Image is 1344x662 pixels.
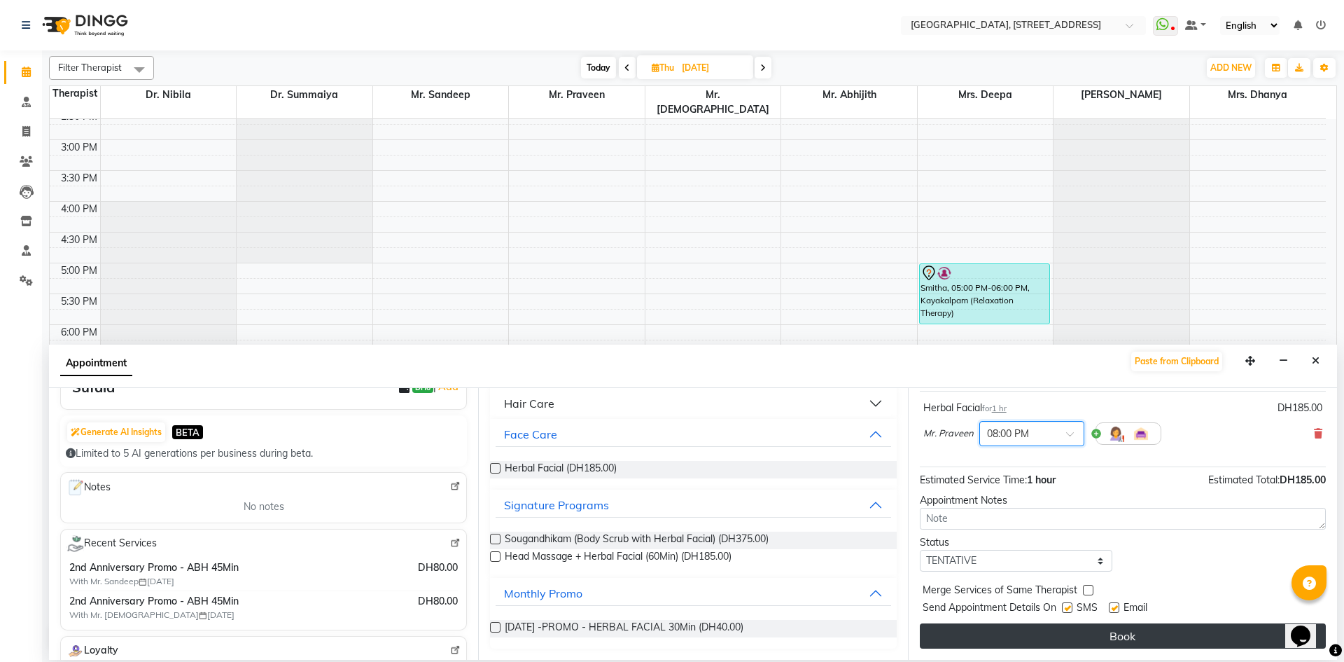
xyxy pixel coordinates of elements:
span: [DATE] -PROMO - HERBAL FACIAL 30Min (DH40.00) [505,620,743,637]
span: 2nd Anniversary Promo - ABH 45Min [69,594,360,609]
span: DH80.00 [418,560,458,575]
span: Appointment [60,351,132,376]
span: Mr. Sandeep [373,86,509,104]
span: Head Massage + Herbal Facial (60Min) (DH185.00) [505,549,731,567]
div: Monthly Promo [504,585,582,602]
img: Interior.png [1133,425,1149,442]
div: Signature Programs [504,497,609,513]
button: Close [1305,350,1326,372]
div: DH185.00 [1277,401,1322,415]
span: Notes [66,478,111,497]
span: SMS [1077,600,1098,618]
div: 4:30 PM [58,233,100,247]
span: Email [1123,600,1147,618]
button: Book [920,623,1326,649]
button: Hair Care [496,391,890,416]
span: 1 hr [992,404,1007,413]
iframe: chat widget [1285,606,1330,648]
div: Herbal Facial [923,401,1007,415]
span: Estimated Service Time: [920,474,1027,486]
span: Mrs. Dhanya [1190,86,1326,104]
span: Filter Therapist [58,62,122,73]
span: Recent Services [66,535,157,552]
span: Thu [648,62,678,73]
div: Therapist [50,86,100,101]
span: Today [581,57,616,78]
span: With Mr. [DEMOGRAPHIC_DATA] [DATE] [69,609,244,621]
img: Hairdresser.png [1107,425,1124,442]
span: Mr. Praveen [509,86,645,104]
div: Hair Care [504,395,554,412]
div: Smitha, 05:00 PM-06:00 PM, Kayakalpam (Relaxation Therapy) [920,264,1049,324]
input: 2025-09-04 [678,57,748,78]
span: Dr. Nibila [101,86,237,104]
span: Mr. Abhijith [781,86,917,104]
div: Limited to 5 AI generations per business during beta. [66,446,461,461]
button: Close [1131,352,1222,371]
button: Monthly Promo [496,581,890,606]
span: Mrs. Deepa [918,86,1053,104]
div: 3:00 PM [58,140,100,155]
span: DH80.00 [418,594,458,609]
button: Face Care [496,422,890,447]
button: Signature Programs [496,492,890,518]
span: ADD NEW [1210,62,1252,73]
div: Appointment Notes [920,493,1326,508]
img: logo [36,6,132,45]
span: BETA [172,425,203,439]
div: Status [920,535,1112,550]
button: ADD NEW [1207,58,1255,78]
span: DH185.00 [1280,474,1326,486]
div: 5:00 PM [58,263,100,278]
span: [PERSON_NAME] [1053,86,1189,104]
button: Generate AI Insights [67,422,165,442]
span: Send Appointment Details On [923,600,1056,618]
div: 5:30 PM [58,294,100,309]
span: Estimated Total: [1208,474,1280,486]
span: 1 hour [1027,474,1056,486]
span: Dr. Summaiya [237,86,372,104]
span: With Mr. Sandeep [DATE] [69,575,244,588]
small: for [982,404,1007,413]
span: Loyalty [66,642,118,660]
div: 4:00 PM [58,202,100,216]
div: Face Care [504,426,557,443]
span: Herbal Facial (DH185.00) [505,461,617,478]
span: Mr. Praveen [923,427,974,441]
span: DH0 [412,382,433,394]
span: No notes [244,499,284,514]
span: 2nd Anniversary Promo - ABH 45Min [69,560,360,575]
span: Mr. [DEMOGRAPHIC_DATA] [645,86,781,118]
div: 3:30 PM [58,171,100,186]
span: Merge Services of Same Therapist [923,583,1077,600]
span: Sougandhikam (Body Scrub with Herbal Facial) (DH375.00) [505,532,769,549]
div: 6:00 PM [58,325,100,340]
